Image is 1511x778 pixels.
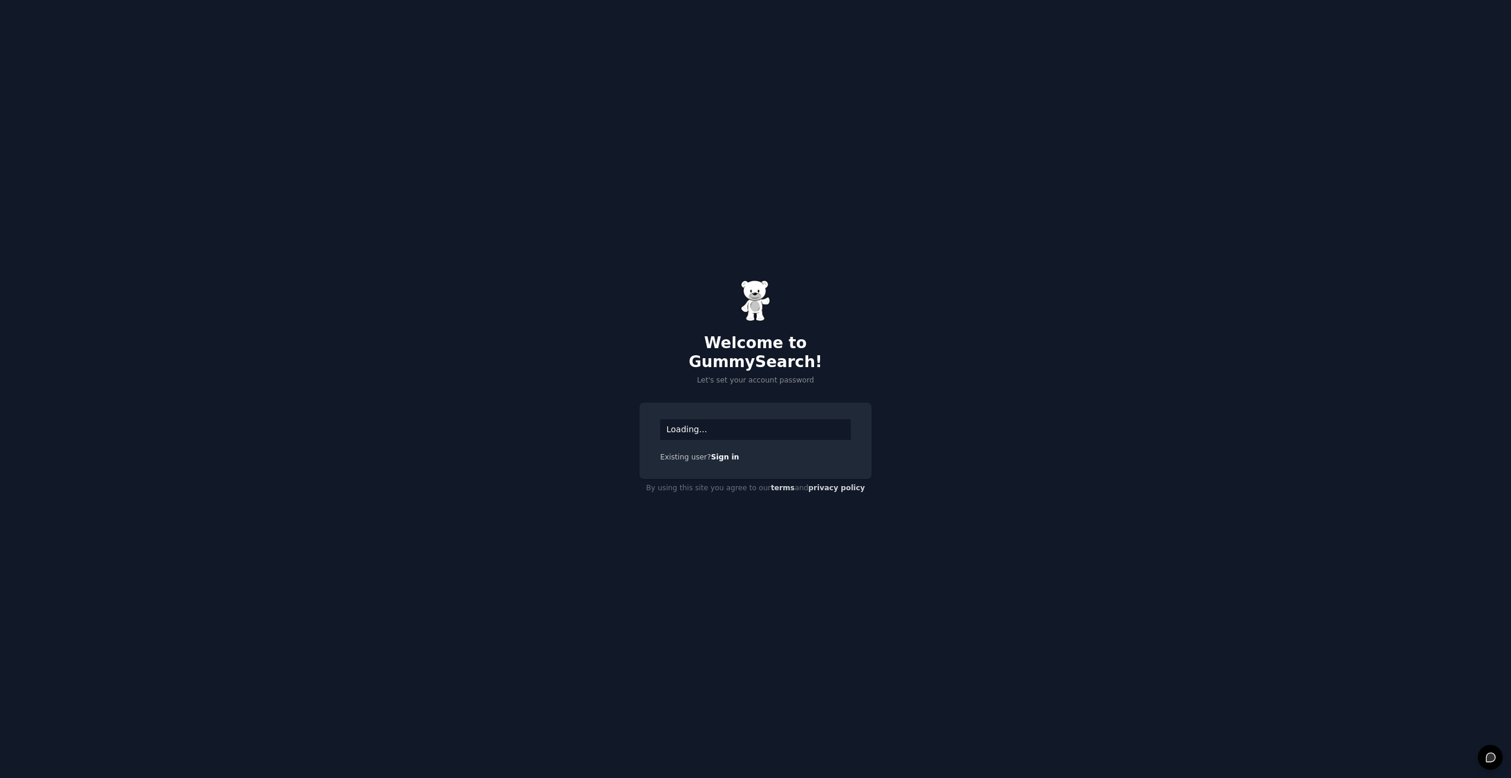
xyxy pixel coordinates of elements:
[660,419,851,440] div: Loading...
[741,280,770,322] img: Gummy Bear
[660,453,711,461] span: Existing user?
[771,484,795,492] a: terms
[639,479,872,498] div: By using this site you agree to our and
[711,453,740,461] a: Sign in
[639,334,872,371] h2: Welcome to GummySearch!
[639,375,872,386] p: Let's set your account password
[808,484,865,492] a: privacy policy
